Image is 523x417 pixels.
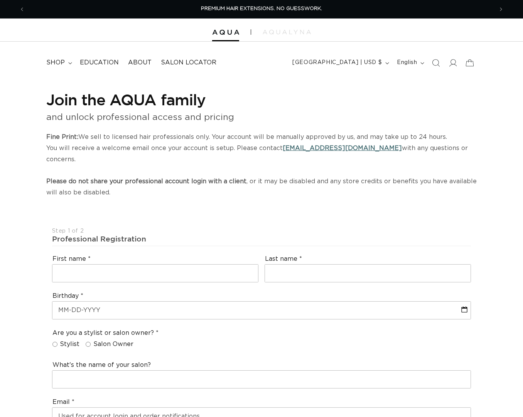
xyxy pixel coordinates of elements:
[46,89,477,110] h1: Join the AQUA family
[46,110,477,125] p: and unlock professional access and pricing
[52,234,471,244] div: Professional Registration
[265,255,302,263] label: Last name
[292,59,382,67] span: [GEOGRAPHIC_DATA] | USD $
[52,255,91,263] label: First name
[397,59,417,67] span: English
[46,59,65,67] span: shop
[427,54,444,71] summary: Search
[52,228,471,235] div: Step 1 of 2
[128,59,152,67] span: About
[60,340,79,348] span: Stylist
[52,302,471,319] input: MM-DD-YYYY
[52,398,74,406] label: Email
[283,145,402,151] a: [EMAIL_ADDRESS][DOMAIN_NAME]
[201,6,322,11] span: PREMIUM HAIR EXTENSIONS. NO GUESSWORK.
[392,56,427,70] button: English
[156,54,221,71] a: Salon Locator
[46,134,78,140] strong: Fine Print:
[52,329,159,337] legend: Are you a stylist or salon owner?
[52,361,151,369] label: What's the name of your salon?
[123,54,156,71] a: About
[13,2,30,17] button: Previous announcement
[288,56,392,70] button: [GEOGRAPHIC_DATA] | USD $
[161,59,216,67] span: Salon Locator
[52,292,83,300] label: Birthday
[212,30,239,35] img: Aqua Hair Extensions
[263,30,311,34] img: aqualyna.com
[75,54,123,71] a: Education
[93,340,133,348] span: Salon Owner
[42,54,75,71] summary: shop
[493,2,510,17] button: Next announcement
[80,59,119,67] span: Education
[46,178,246,184] strong: Please do not share your professional account login with a client
[46,132,477,198] p: We sell to licensed hair professionals only. Your account will be manually approved by us, and ma...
